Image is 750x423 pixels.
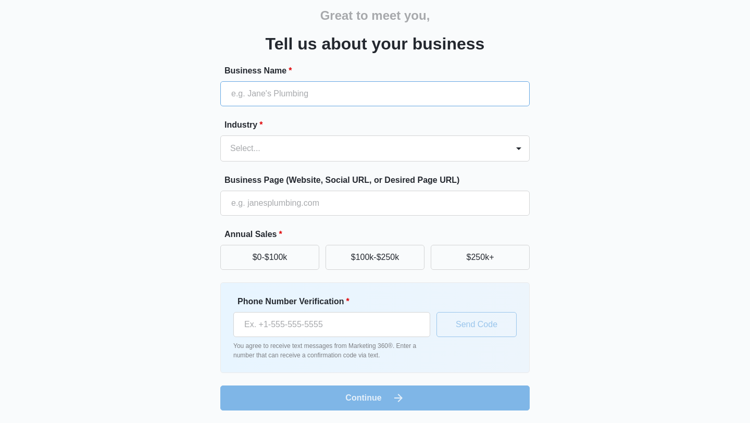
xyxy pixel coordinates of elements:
button: $0-$100k [220,245,319,270]
label: Industry [224,119,534,131]
h2: Great to meet you, [320,6,430,25]
button: $100k-$250k [326,245,424,270]
input: Ex. +1-555-555-5555 [233,312,430,337]
label: Business Name [224,65,534,77]
input: e.g. Jane's Plumbing [220,81,530,106]
label: Phone Number Verification [238,295,434,308]
button: $250k+ [431,245,530,270]
h3: Tell us about your business [266,31,485,56]
label: Annual Sales [224,228,534,241]
p: You agree to receive text messages from Marketing 360®. Enter a number that can receive a confirm... [233,341,430,360]
label: Business Page (Website, Social URL, or Desired Page URL) [224,174,534,186]
input: e.g. janesplumbing.com [220,191,530,216]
